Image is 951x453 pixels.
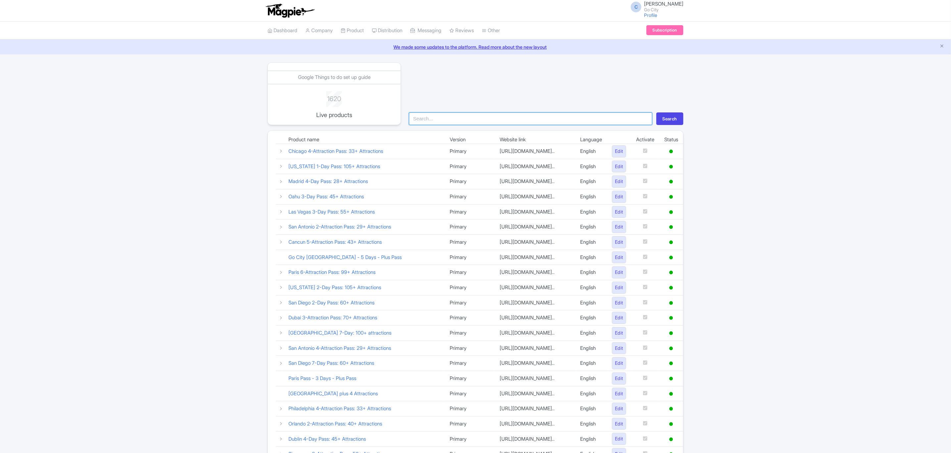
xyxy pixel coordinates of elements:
td: Primary [445,250,495,265]
a: Dublin 4-Day Pass: 45+ Attractions [288,436,366,442]
td: [URL][DOMAIN_NAME].. [495,159,576,174]
a: Company [305,22,333,40]
td: [URL][DOMAIN_NAME].. [495,280,576,295]
a: Messaging [410,22,441,40]
a: [GEOGRAPHIC_DATA] 7-Day: 100+ attractions [288,330,391,336]
td: Primary [445,295,495,310]
a: Edit [612,312,626,324]
a: Edit [612,388,626,400]
td: Primary [445,189,495,204]
td: [URL][DOMAIN_NAME].. [495,431,576,447]
td: Activate [631,136,659,144]
td: Primary [445,310,495,326]
td: English [575,356,607,371]
td: Primary [445,174,495,189]
div: 1620 [307,91,361,104]
td: Primary [445,280,495,295]
td: English [575,204,607,220]
a: Other [482,22,500,40]
a: Edit [612,236,626,248]
td: [URL][DOMAIN_NAME].. [495,234,576,250]
a: Orlando 2-Attraction Pass: 40+ Attractions [288,421,382,427]
td: [URL][DOMAIN_NAME].. [495,174,576,189]
button: Search [656,112,683,125]
td: Status [659,136,683,144]
p: Live products [307,110,361,119]
td: [URL][DOMAIN_NAME].. [495,356,576,371]
a: Edit [612,282,626,294]
td: [URL][DOMAIN_NAME].. [495,401,576,417]
td: English [575,220,607,235]
a: C [PERSON_NAME] Go City [627,1,683,12]
span: [PERSON_NAME] [644,1,683,7]
a: Oahu 3-Day Pass: 45+ Attractions [288,193,364,200]
td: [URL][DOMAIN_NAME].. [495,250,576,265]
td: Primary [445,265,495,280]
a: San Antonio 4-Attraction Pass: 29+ Attractions [288,345,391,351]
a: San Antonio 2-Attraction Pass: 29+ Attractions [288,224,391,230]
td: [URL][DOMAIN_NAME].. [495,341,576,356]
td: Primary [445,356,495,371]
a: Edit [612,418,626,430]
a: Edit [612,251,626,264]
a: Paris 6-Attraction Pass: 99+ Attractions [288,269,375,275]
a: Edit [612,342,626,355]
td: English [575,341,607,356]
a: Edit [612,433,626,445]
td: Language [575,136,607,144]
a: Chicago 4-Attraction Pass: 33+ Attractions [288,148,383,154]
a: Edit [612,357,626,369]
a: Philadelphia 4-Attraction Pass: 33+ Attractions [288,405,391,412]
span: Google Things to do set up guide [298,74,371,80]
a: Edit [612,206,626,218]
a: Las Vegas 3-Day Pass: 55+ Attractions [288,209,375,215]
input: Search... [409,112,652,125]
a: We made some updates to the platform. Read more about the new layout [4,43,947,50]
td: English [575,174,607,189]
td: Primary [445,371,495,386]
td: English [575,401,607,417]
td: [URL][DOMAIN_NAME].. [495,386,576,401]
td: [URL][DOMAIN_NAME].. [495,204,576,220]
a: Edit [612,161,626,173]
a: Edit [612,221,626,233]
span: C [631,2,641,12]
a: [GEOGRAPHIC_DATA] plus 4 Attractions [288,390,378,397]
a: Dubai 3-Attraction Pass: 70+ Attractions [288,314,377,321]
td: [URL][DOMAIN_NAME].. [495,295,576,310]
a: Subscription [646,25,683,35]
small: Go City [644,8,683,12]
button: Close announcement [939,43,944,50]
td: Primary [445,416,495,431]
td: Primary [445,401,495,417]
td: Website link [495,136,576,144]
td: English [575,159,607,174]
td: English [575,144,607,159]
a: Edit [612,266,626,279]
td: English [575,325,607,341]
td: Primary [445,325,495,341]
td: English [575,295,607,310]
td: English [575,265,607,280]
a: Product [341,22,364,40]
a: Distribution [372,22,402,40]
a: Edit [612,175,626,188]
td: [URL][DOMAIN_NAME].. [495,265,576,280]
td: [URL][DOMAIN_NAME].. [495,189,576,204]
a: Edit [612,145,626,158]
td: [URL][DOMAIN_NAME].. [495,371,576,386]
td: Primary [445,204,495,220]
td: Product name [283,136,445,144]
td: English [575,250,607,265]
td: Primary [445,159,495,174]
td: Primary [445,431,495,447]
td: Primary [445,341,495,356]
a: Dashboard [268,22,297,40]
a: Edit [612,191,626,203]
td: Version [445,136,495,144]
td: Primary [445,386,495,401]
a: Edit [612,297,626,309]
a: Madrid 4-Day Pass: 28+ Attractions [288,178,368,184]
a: San Diego 2-Day Pass: 60+ Attractions [288,299,375,306]
td: Primary [445,234,495,250]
